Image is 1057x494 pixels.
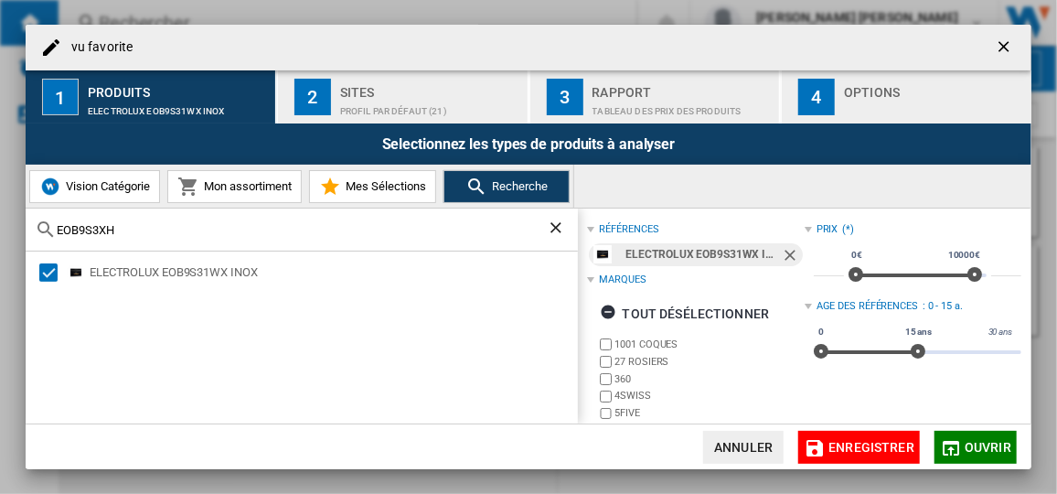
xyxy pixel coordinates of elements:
[443,170,570,203] button: Recherche
[599,222,658,237] div: références
[614,372,804,386] label: 360
[26,123,1031,165] div: Selectionnez les types de produits à analyser
[798,431,920,464] button: Enregistrer
[341,179,426,193] span: Mes Sélections
[530,70,782,123] button: 3 Rapport Tableau des prix des produits
[798,79,835,115] div: 4
[167,170,302,203] button: Mon assortiment
[39,263,67,282] md-checkbox: Select
[782,70,1031,123] button: 4 Options
[844,78,1024,97] div: Options
[817,299,918,314] div: Age des références
[62,38,133,57] h4: vu favorite
[42,79,79,115] div: 1
[986,325,1015,339] span: 30 ans
[593,78,773,97] div: Rapport
[600,338,612,350] input: brand.name
[26,70,277,123] button: 1 Produits ELECTROLUX EOB9S31WX INOX
[600,297,769,330] div: tout désélectionner
[945,248,983,263] span: 10000€
[593,97,773,116] div: Tableau des prix des produits
[294,79,331,115] div: 2
[614,338,804,351] label: 1001 COQUES
[61,179,150,193] span: Vision Catégorie
[934,431,1017,464] button: Ouvrir
[995,38,1017,59] ng-md-icon: getI18NText('BUTTONS.CLOSE_DIALOG')
[67,263,85,282] img: four-electrolux-multifonction-vapeur-chaleur-tournante-70-l.jpg
[614,355,804,369] label: 27 ROSIERS
[90,263,575,282] div: ELECTROLUX EOB9S31WX INOX
[781,246,803,268] ng-md-icon: Retirer
[88,78,268,97] div: Produits
[988,29,1024,66] button: getI18NText('BUTTONS.CLOSE_DIALOG')
[600,373,612,385] input: brand.name
[88,97,268,116] div: ELECTROLUX EOB9S31WX INOX
[614,406,804,420] label: 5FIVE
[923,299,1021,314] div: : 0 - 15 a.
[902,325,934,339] span: 15 ans
[593,245,612,263] img: four-electrolux-multifonction-vapeur-chaleur-tournante-70-l.jpg
[309,170,436,203] button: Mes Sélections
[487,179,548,193] span: Recherche
[816,325,827,339] span: 0
[600,391,612,403] input: brand.name
[600,408,612,420] input: brand.name
[594,297,774,330] button: tout désélectionner
[29,170,160,203] button: Vision Catégorie
[625,243,780,266] div: ELECTROLUX EOB9S31WX INOX
[849,248,865,263] span: 0€
[39,176,61,198] img: wiser-icon-blue.png
[278,70,529,123] button: 2 Sites Profil par défaut (21)
[547,219,569,241] ng-md-icon: Effacer la recherche
[340,78,520,97] div: Sites
[817,222,838,237] div: Prix
[340,97,520,116] div: Profil par défaut (21)
[547,79,583,115] div: 3
[828,440,914,455] span: Enregistrer
[600,356,612,368] input: brand.name
[965,440,1011,455] span: Ouvrir
[199,179,292,193] span: Mon assortiment
[57,223,547,237] input: Rechercher dans les références
[599,273,646,287] div: Marques
[703,431,784,464] button: Annuler
[614,389,804,403] label: 4SWISS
